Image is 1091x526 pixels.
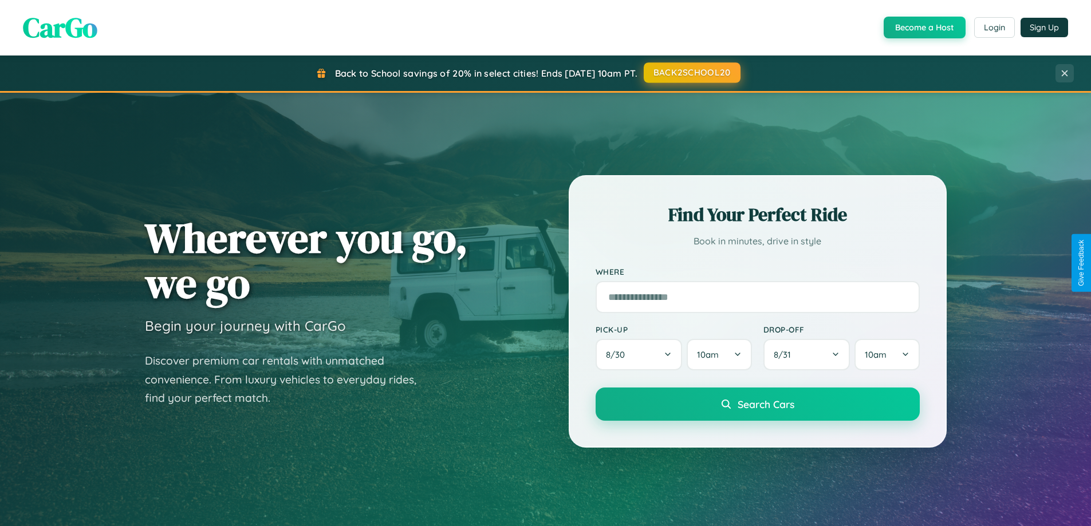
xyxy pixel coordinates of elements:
h1: Wherever you go, we go [145,215,468,306]
span: CarGo [23,9,97,46]
h3: Begin your journey with CarGo [145,317,346,334]
span: Search Cars [738,398,794,410]
h2: Find Your Perfect Ride [596,202,920,227]
button: Search Cars [596,387,920,421]
button: 8/30 [596,339,683,370]
p: Discover premium car rentals with unmatched convenience. From luxury vehicles to everyday rides, ... [145,351,431,408]
div: Give Feedback [1077,240,1085,286]
button: 10am [687,339,751,370]
button: Become a Host [884,17,966,38]
span: Back to School savings of 20% in select cities! Ends [DATE] 10am PT. [335,68,637,79]
button: 10am [854,339,919,370]
span: 10am [865,349,887,360]
button: Sign Up [1021,18,1068,37]
span: 8 / 30 [606,349,631,360]
label: Pick-up [596,325,752,334]
button: BACK2SCHOOL20 [644,62,741,83]
span: 10am [697,349,719,360]
button: 8/31 [763,339,850,370]
label: Where [596,267,920,276]
label: Drop-off [763,325,920,334]
p: Book in minutes, drive in style [596,233,920,250]
button: Login [974,17,1015,38]
span: 8 / 31 [774,349,797,360]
